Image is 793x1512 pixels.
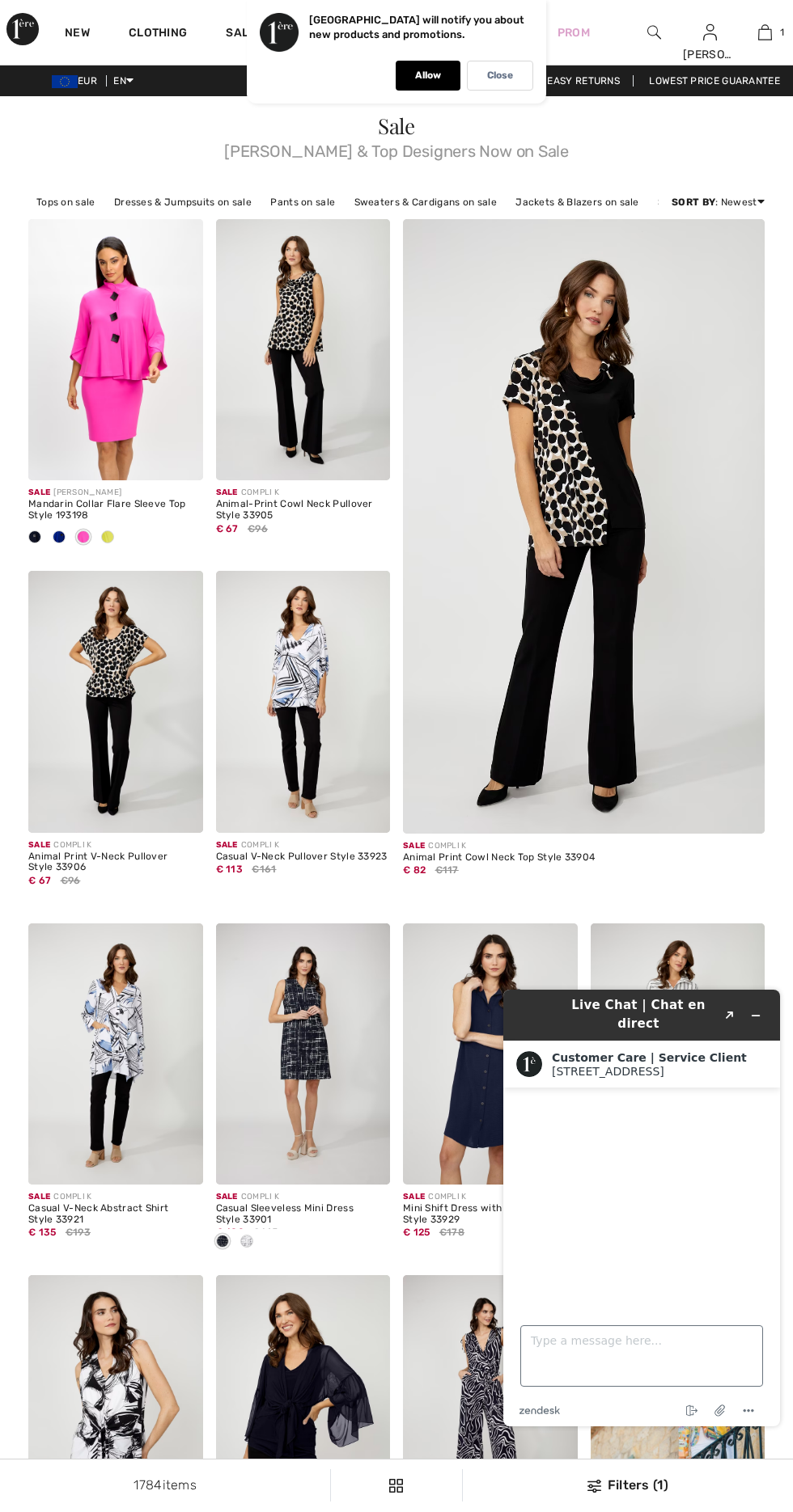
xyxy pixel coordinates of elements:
img: Animal Print V-Neck Pullover Style 33906. As sample [28,571,203,832]
img: Casual V-Neck Pullover Style 33923. As sample [216,571,391,832]
div: Dark navy [210,1229,235,1256]
span: € 135 [28,1221,57,1238]
div: Animal Print Cowl Neck Top Style 33904 [403,852,765,864]
img: Animal-Print Cowl Neck Pullover Style 33905. As sample [216,219,391,480]
a: Sign In [703,24,717,40]
img: My Bag [758,23,772,42]
img: Casual V-Neck Abstract Shirt Style 33921. As sample [28,923,203,1185]
span: €279 [66,522,91,536]
a: New [65,26,90,43]
div: COMPLI K [216,839,391,851]
span: Sale [216,834,238,850]
div: Midnight Blue 40 [23,525,47,551]
span: €96 [61,873,81,888]
span: Sale [216,482,238,497]
div: Mini Shift Dress with Buttons Style 33929 [403,1203,578,1226]
div: [PERSON_NAME] [683,46,737,63]
div: Casual V-Neck Abstract Shirt Style 33921 [28,1203,203,1226]
img: Casual Sleeveless Mini Dress Style 33901. White [216,923,391,1185]
span: € 102 [216,1221,244,1238]
span: Sale [216,1186,238,1202]
img: My Info [703,23,717,42]
a: Sweaters & Cardigans on sale [346,192,505,213]
div: COMPLI K [403,1191,578,1203]
span: € 125 [403,1221,430,1238]
p: [GEOGRAPHIC_DATA] will notify you about new products and promotions. [309,14,524,40]
a: Skirts on sale [650,192,730,213]
a: Pants on sale [262,192,343,213]
span: Sale [403,835,425,851]
div: COMPLI K [28,1191,203,1203]
a: Clothing [129,26,187,43]
img: Filters [587,1480,601,1493]
span: Sale [403,1186,425,1202]
div: Casual Sleeveless Mini Dress Style 33901 [216,1203,391,1226]
span: € 113 [216,858,244,875]
div: [PERSON_NAME] [28,487,203,499]
div: : Newest [672,195,765,209]
span: €161 [252,862,276,876]
img: Mandarin Collar Flare Sleeve Top Style 193198. Ultra pink [28,219,203,480]
a: Prom [558,24,590,41]
p: Allow [415,70,441,82]
div: Animal-Print Cowl Neck Pullover Style 33905 [216,499,391,522]
a: Sale [226,26,256,43]
span: EN [113,75,134,87]
span: €178 [439,1225,464,1240]
div: COMPLI K [216,487,391,499]
div: Wasabi [95,525,120,551]
span: 1784 [134,1477,162,1493]
div: Ultra pink [71,525,95,551]
a: Lowest Price Guarantee [636,75,793,87]
span: Sale [28,482,50,497]
span: €117 [435,863,459,877]
a: Jackets & Blazers on sale [507,192,647,213]
span: €145 [252,1225,278,1240]
img: search the website [647,23,661,42]
span: € 82 [403,859,426,876]
span: €96 [248,522,268,536]
a: Animal Print Cowl Neck Top Style 33904. As sample [403,219,765,762]
p: Close [487,70,513,82]
span: Sale [378,112,415,140]
iframe: Find more information here [490,977,793,1439]
div: Mandarin Collar Flare Sleeve Top Style 193198 [28,499,203,522]
span: Sale [28,834,50,850]
span: € 167 [28,517,57,534]
span: Chat [35,11,68,26]
span: EUR [52,75,104,87]
img: Casual Striped Shirt Dress Style 33915. As sample [591,923,765,1185]
span: €193 [66,1225,91,1240]
a: Dresses & Jumpsuits on sale [106,192,260,213]
div: Casual V-Neck Pullover Style 33923 [216,851,391,863]
img: Euro [52,75,78,88]
div: COMPLI K [403,840,765,852]
span: 1 [780,25,784,40]
img: Filters [389,1479,403,1493]
img: 1ère Avenue [6,13,39,45]
div: White [235,1229,259,1256]
a: Tops on sale [28,192,104,213]
div: Animal Print V-Neck Pullover Style 33906 [28,851,203,874]
span: Sale [28,1186,50,1202]
div: COMPLI K [216,1191,391,1203]
div: Royal Sapphire 163 [47,525,71,551]
img: Mini Shift Dress with Buttons Style 33929. Navy [403,923,578,1185]
div: COMPLI K [28,839,203,851]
